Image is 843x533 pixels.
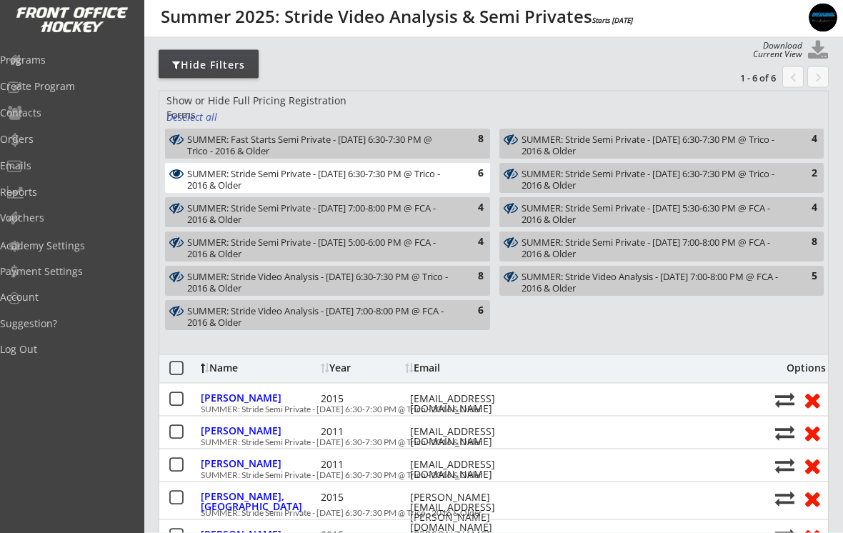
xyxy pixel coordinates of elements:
[775,390,794,409] button: Move player
[187,238,452,260] div: SUMMER: Stride Semi Private - [DATE] 5:00-6:00 PM @ FCA - 2016 & Older
[807,66,829,88] button: keyboard_arrow_right
[799,422,825,444] button: Remove from roster (no refund)
[522,272,785,294] div: SUMMER: Stride Video Analysis - [DATE] 7:00-8:00 PM @ FCA - 2016 & Older
[522,238,785,260] div: SUMMER: Stride Semi Private - [DATE] 7:00-8:00 PM @ FCA - 2016 & Older
[789,201,817,216] div: 4
[775,489,794,508] button: Move player
[187,237,452,259] div: SUMMER: Stride Semi Private - July 21 - 5:00-6:00 PM @ FCA - 2016 & Older
[187,272,452,294] div: SUMMER: Stride Video Analysis - August 11 - 6:30-7:30 PM @ Trico - 2016 & Older
[522,203,785,225] div: SUMMER: Stride Semi Private - July 14 - 5:30-6:30 PM @ FCA - 2016 & Older
[455,236,484,250] div: 4
[789,236,817,250] div: 8
[159,58,259,72] div: Hide Filters
[405,363,526,373] div: Email
[455,133,484,147] div: 8
[522,272,785,294] div: SUMMER: Stride Video Analysis - July 17 - 7:00-8:00 PM @ FCA - 2016 & Older
[789,167,817,181] div: 2
[522,204,785,226] div: SUMMER: Stride Semi Private - [DATE] 5:30-6:30 PM @ FCA - 2016 & Older
[166,94,376,121] div: Show or Hide Full Pricing Registration Forms
[201,393,317,403] div: [PERSON_NAME]
[187,203,452,225] div: SUMMER: Stride Semi Private - July 10 - 7:00-8:00 PM @ FCA - 2016 & Older
[321,459,406,469] div: 2011
[201,509,767,517] div: SUMMER: Stride Semi Private - [DATE] 6:30-7:30 PM @ Trico - 2016 & Older
[455,304,484,319] div: 6
[455,270,484,284] div: 8
[201,363,317,373] div: Name
[592,15,633,25] em: Starts [DATE]
[321,394,406,404] div: 2015
[166,110,219,124] div: Deselect all
[321,363,401,373] div: Year
[321,492,406,502] div: 2015
[187,135,452,157] div: SUMMER: Fast Starts Semi Private - [DATE] 6:30-7:30 PM @ Trico - 2016 & Older
[522,169,785,191] div: SUMMER: Stride Semi Private - [DATE] 6:30-7:30 PM @ Trico - 2016 & Older
[746,41,802,59] div: Download Current View
[799,487,825,509] button: Remove from roster (no refund)
[201,492,317,512] div: [PERSON_NAME], [GEOGRAPHIC_DATA]
[807,40,829,61] button: Click to download full roster. Your browser settings may try to block it, check your security set...
[187,169,452,191] div: SUMMER: Stride Semi Private - August 14 - 6:30-7:30 PM @ Trico - 2016 & Older
[187,204,452,226] div: SUMMER: Stride Semi Private - [DATE] 7:00-8:00 PM @ FCA - 2016 & Older
[799,389,825,411] button: Remove from roster (no refund)
[201,426,317,436] div: [PERSON_NAME]
[201,471,767,479] div: SUMMER: Stride Semi Private - [DATE] 6:30-7:30 PM @ Trico - 2016 & Older
[702,71,776,84] div: 1 - 6 of 6
[410,459,539,479] div: [EMAIL_ADDRESS][DOMAIN_NAME]
[455,167,484,181] div: 6
[522,135,785,157] div: SUMMER: Stride Semi Private - [DATE] 6:30-7:30 PM @ Trico - 2016 & Older
[775,423,794,442] button: Move player
[187,169,452,191] div: SUMMER: Stride Semi Private - [DATE] 6:30-7:30 PM @ Trico - 2016 & Older
[201,459,317,469] div: [PERSON_NAME]
[777,363,826,373] div: Options
[799,454,825,477] button: Remove from roster (no refund)
[410,427,539,447] div: [EMAIL_ADDRESS][DOMAIN_NAME]
[522,134,785,156] div: SUMMER: Stride Semi Private - August 13 - 6:30-7:30 PM @ Trico - 2016 & Older
[187,272,452,294] div: SUMMER: Stride Video Analysis - [DATE] 6:30-7:30 PM @ Trico - 2016 & Older
[410,394,539,414] div: [EMAIL_ADDRESS][DOMAIN_NAME]
[201,405,767,414] div: SUMMER: Stride Semi Private - [DATE] 6:30-7:30 PM @ Trico - 2016 & Older
[522,237,785,259] div: SUMMER: Stride Semi Private - July 24 - 7:00-8:00 PM @ FCA - 2016 & Older
[522,169,785,191] div: SUMMER: Stride Semi Private - August 15 - 6:30-7:30 PM @ Trico - 2016 & Older
[321,427,406,437] div: 2011
[789,133,817,147] div: 4
[775,456,794,475] button: Move player
[201,438,767,447] div: SUMMER: Stride Semi Private - [DATE] 6:30-7:30 PM @ Trico - 2016 & Older
[782,66,804,88] button: chevron_left
[187,134,452,156] div: SUMMER: Fast Starts Semi Private - August 12 - 6:30-7:30 PM @ Trico - 2016 & Older
[187,307,452,329] div: SUMMER: Stride Video Analysis - [DATE] 7:00-8:00 PM @ FCA - 2016 & Older
[410,492,539,532] div: [PERSON_NAME][EMAIL_ADDRESS][PERSON_NAME][DOMAIN_NAME]
[187,306,452,328] div: SUMMER: Stride Video Analysis - July 7 - 7:00-8:00 PM @ FCA - 2016 & Older
[789,270,817,284] div: 5
[455,201,484,216] div: 4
